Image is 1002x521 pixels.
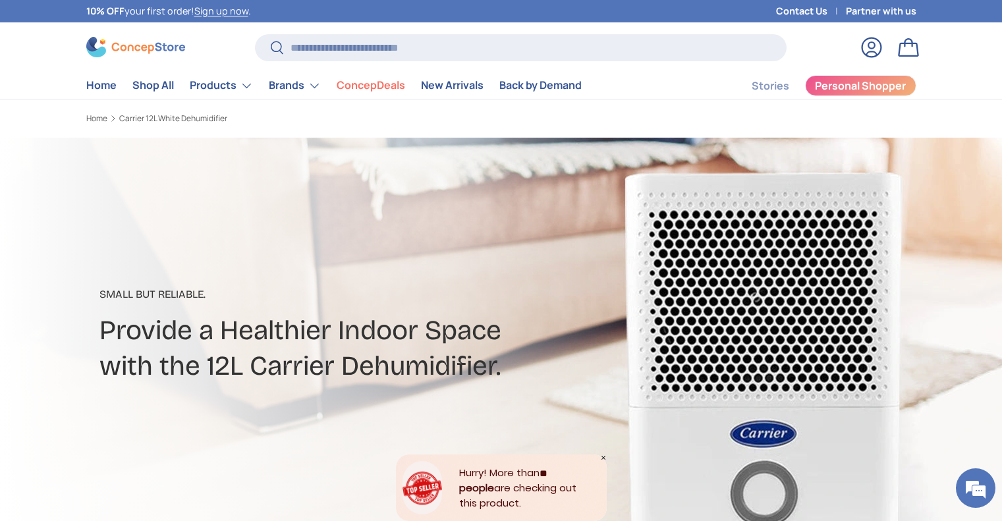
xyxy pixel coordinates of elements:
a: Partner with us [846,4,916,18]
strong: 10% OFF [86,5,125,17]
a: Back by Demand [499,72,582,98]
p: Small But Reliable. [99,287,605,302]
a: Products [190,72,253,99]
summary: Products [182,72,261,99]
a: Stories [752,73,789,99]
a: Brands [269,72,321,99]
a: ConcepDeals [337,72,405,98]
summary: Brands [261,72,329,99]
a: Personal Shopper [805,75,916,96]
a: Sign up now [194,5,248,17]
span: Personal Shopper [815,80,906,91]
a: Contact Us [776,4,846,18]
nav: Primary [86,72,582,99]
nav: Breadcrumbs [86,113,526,124]
h2: Provide a Healthier Indoor Space with the 12L Carrier Dehumidifier. [99,313,605,383]
p: your first order! . [86,4,251,18]
img: ConcepStore [86,37,185,57]
a: Shop All [132,72,174,98]
div: Close [600,454,607,461]
a: New Arrivals [421,72,484,98]
a: Home [86,72,117,98]
a: Carrier 12L White Dehumidifier [119,115,227,123]
nav: Secondary [720,72,916,99]
a: Home [86,115,107,123]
